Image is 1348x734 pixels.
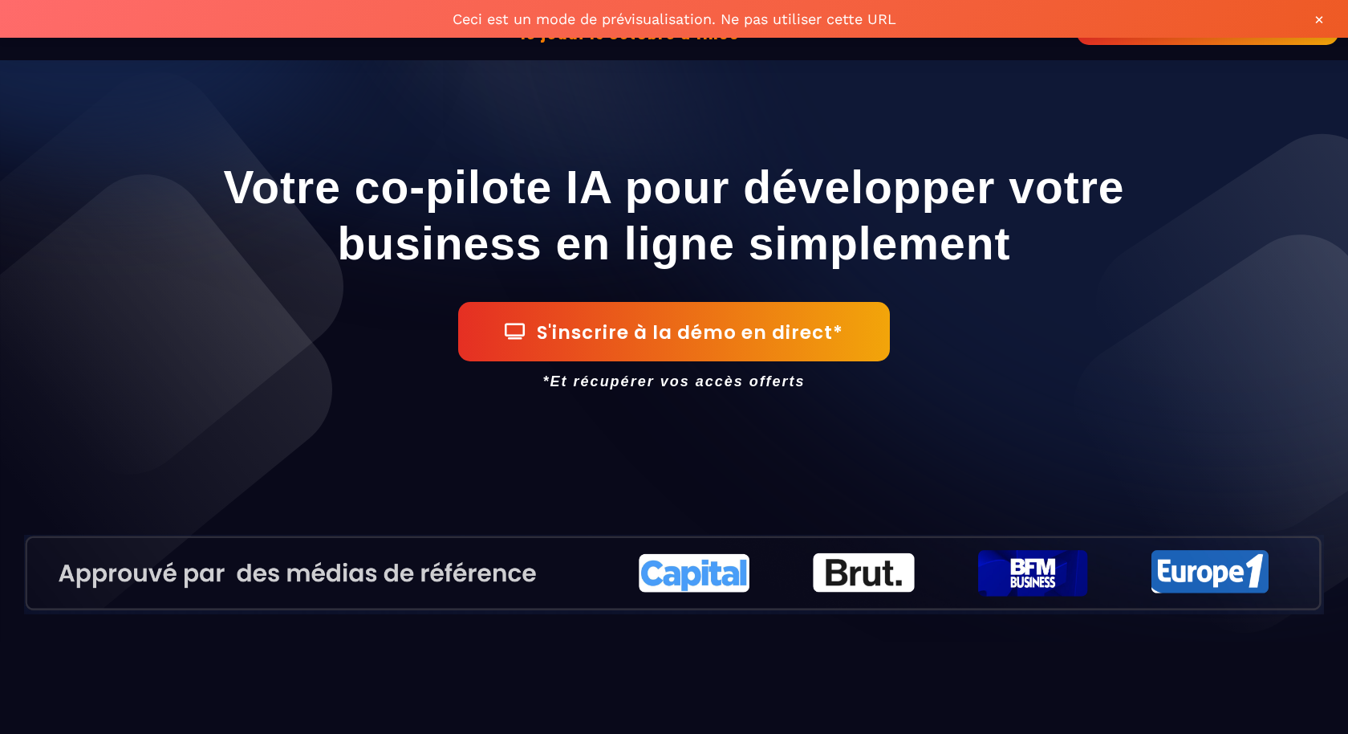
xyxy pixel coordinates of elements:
img: cedcaeaed21095557c16483233e6a24a_Capture_d%E2%80%99e%CC%81cran_2025-10-10_a%CC%80_12.46.04.png [24,535,1324,614]
h1: Votre co-pilote IA pour développer votre business en ligne simplement [24,151,1324,279]
button: S'inscrire à la démo en direct* [458,302,890,361]
span: Ceci est un mode de prévisualisation. Ne pas utiliser cette URL [16,10,1332,27]
button: × [1306,6,1332,32]
i: *Et récupérer vos accès offerts [543,373,806,389]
